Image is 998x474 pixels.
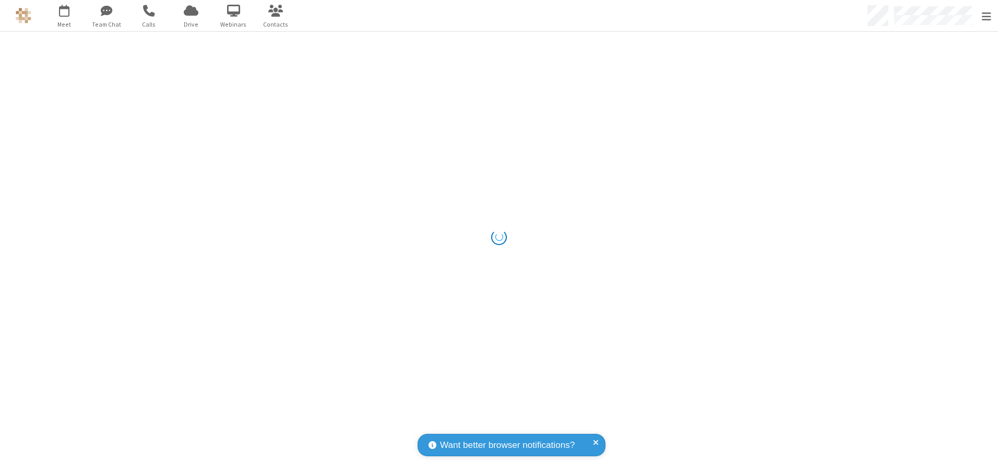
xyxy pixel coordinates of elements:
span: Team Chat [87,20,126,29]
span: Contacts [256,20,295,29]
span: Calls [129,20,169,29]
span: Drive [172,20,211,29]
img: QA Selenium DO NOT DELETE OR CHANGE [16,8,31,23]
span: Meet [45,20,84,29]
span: Want better browser notifications? [440,439,575,452]
span: Webinars [214,20,253,29]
